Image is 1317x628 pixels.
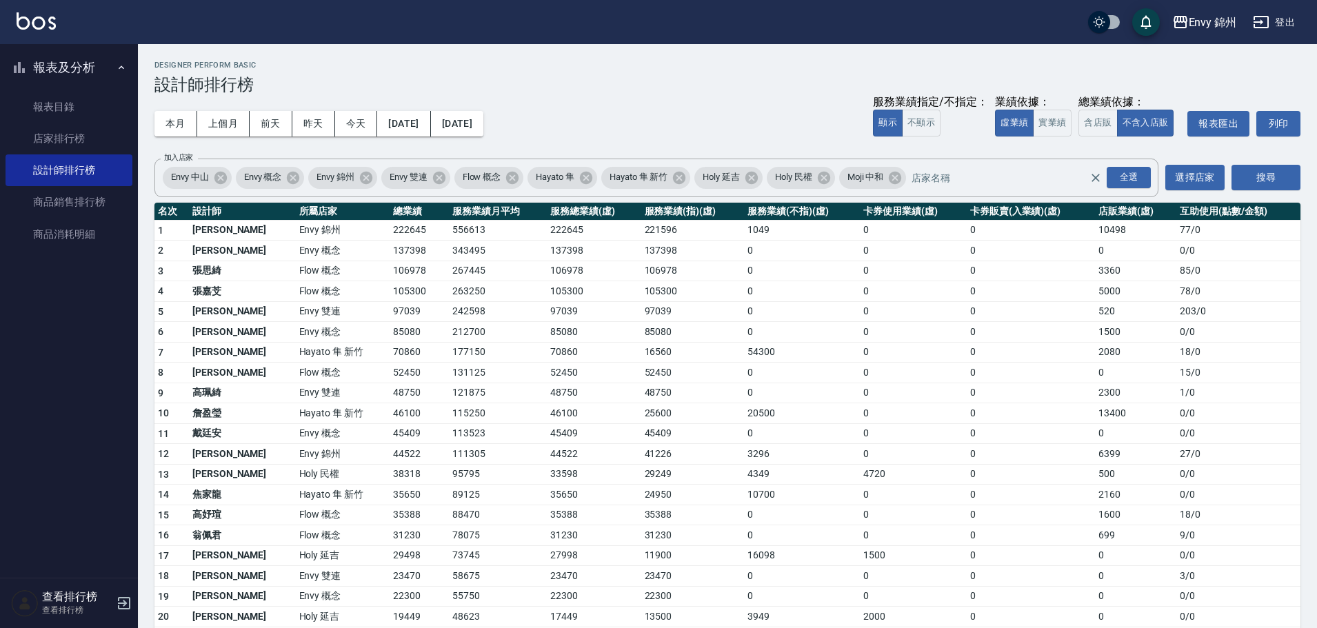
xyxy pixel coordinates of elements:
[1176,261,1300,281] td: 85 / 0
[449,383,547,403] td: 121875
[158,570,170,581] span: 18
[744,545,860,566] td: 16098
[839,170,892,184] span: Moji 中和
[296,322,390,343] td: Envy 概念
[860,281,967,302] td: 0
[860,464,967,485] td: 4720
[1189,14,1237,31] div: Envy 錦州
[547,261,641,281] td: 106978
[1095,525,1176,546] td: 699
[547,566,641,587] td: 23470
[158,591,170,602] span: 19
[547,301,641,322] td: 97039
[158,326,163,337] span: 6
[547,545,641,566] td: 27998
[390,363,449,383] td: 52450
[296,363,390,383] td: Flow 概念
[449,203,547,221] th: 服務業績月平均
[641,545,745,566] td: 11900
[296,301,390,322] td: Envy 雙連
[527,167,597,189] div: Hayato 隼
[547,444,641,465] td: 44522
[547,525,641,546] td: 31230
[641,383,745,403] td: 48750
[1078,110,1117,136] button: 含店販
[744,342,860,363] td: 54300
[335,111,378,136] button: 今天
[449,363,547,383] td: 131125
[296,566,390,587] td: Envy 雙連
[547,505,641,525] td: 35388
[641,363,745,383] td: 52450
[296,220,390,241] td: Envy 錦州
[449,220,547,241] td: 556613
[547,383,641,403] td: 48750
[158,347,163,358] span: 7
[189,203,296,221] th: 設計師
[250,111,292,136] button: 前天
[641,301,745,322] td: 97039
[967,220,1095,241] td: 0
[1132,8,1160,36] button: save
[967,203,1095,221] th: 卡券販賣(入業績)(虛)
[641,525,745,546] td: 31230
[1078,95,1180,110] div: 總業績依據：
[163,167,232,189] div: Envy 中山
[641,281,745,302] td: 105300
[641,505,745,525] td: 35388
[1176,220,1300,241] td: 77 / 0
[967,281,1095,302] td: 0
[1176,241,1300,261] td: 0 / 0
[860,301,967,322] td: 0
[1095,485,1176,505] td: 2160
[158,387,163,398] span: 9
[1176,403,1300,424] td: 0 / 0
[967,545,1095,566] td: 0
[1176,545,1300,566] td: 0 / 0
[1176,464,1300,485] td: 0 / 0
[1167,8,1243,37] button: Envy 錦州
[1176,301,1300,322] td: 203 / 0
[197,111,250,136] button: 上個月
[158,245,163,256] span: 2
[6,154,132,186] a: 設計師排行榜
[390,301,449,322] td: 97039
[454,167,524,189] div: Flow 概念
[1095,423,1176,444] td: 0
[292,111,335,136] button: 昨天
[547,363,641,383] td: 52450
[744,586,860,607] td: 0
[601,170,676,184] span: Hayato 隼 新竹
[189,505,296,525] td: 高妤瑄
[1095,363,1176,383] td: 0
[641,342,745,363] td: 16560
[527,170,583,184] span: Hayato 隼
[296,485,390,505] td: Hayato 隼 新竹
[390,464,449,485] td: 38318
[6,50,132,85] button: 報表及分析
[547,203,641,221] th: 服務總業績(虛)
[42,590,112,604] h5: 查看排行榜
[449,586,547,607] td: 55750
[641,444,745,465] td: 41226
[390,444,449,465] td: 44522
[390,403,449,424] td: 46100
[1095,203,1176,221] th: 店販業績(虛)
[6,186,132,218] a: 商品銷售排行榜
[390,525,449,546] td: 31230
[1095,281,1176,302] td: 5000
[860,203,967,221] th: 卡券使用業績(虛)
[547,241,641,261] td: 137398
[390,220,449,241] td: 222645
[377,111,430,136] button: [DATE]
[296,444,390,465] td: Envy 錦州
[873,95,988,110] div: 服務業績指定/不指定：
[995,95,1072,110] div: 業績依據：
[381,167,450,189] div: Envy 雙連
[189,281,296,302] td: 張嘉芠
[1104,164,1154,191] button: Open
[1117,110,1174,136] button: 不含入店販
[6,219,132,250] a: 商品消耗明細
[158,509,170,520] span: 15
[547,220,641,241] td: 222645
